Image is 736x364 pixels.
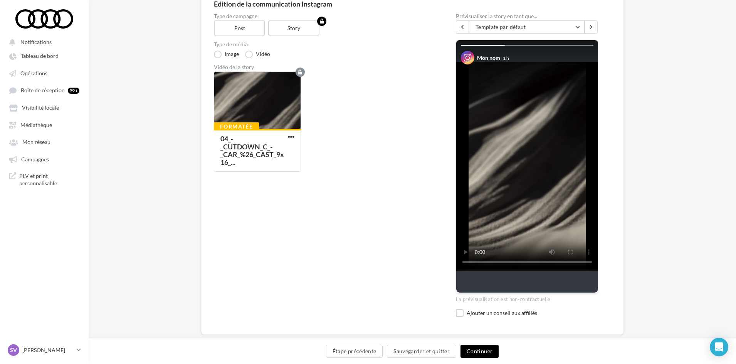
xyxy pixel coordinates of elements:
[214,14,431,19] label: Type de campagne
[6,343,82,357] a: SV [PERSON_NAME]
[710,338,728,356] div: Open Intercom Messenger
[20,122,52,128] span: Médiathèque
[220,134,284,166] div: 04_-_CUTDOWN_C_-_CAR_%26_CAST_9x16_...
[22,346,74,354] p: [PERSON_NAME]
[21,53,59,59] span: Tableau de bord
[214,51,239,58] label: Image
[20,39,52,45] span: Notifications
[214,20,265,36] label: Post
[456,293,598,303] div: La prévisualisation est non-contractuelle
[469,20,585,34] button: Template par défaut
[22,139,50,146] span: Mon réseau
[5,118,84,132] a: Médiathèque
[477,54,500,61] div: Mon nom
[214,42,431,47] label: Type de média
[5,49,84,63] a: Tableau de bord
[20,70,47,76] span: Opérations
[5,152,84,166] a: Campagnes
[21,156,49,163] span: Campagnes
[214,0,611,7] div: Édition de la communication Instagram
[268,20,319,36] label: Story
[5,83,84,97] a: Boîte de réception 99+
[460,345,499,358] button: Continuer
[476,24,526,30] span: Template par défaut
[214,64,431,70] div: Vidéo de la story
[5,169,84,190] a: PLV et print personnalisable
[467,309,598,317] div: Ajouter un conseil aux affiliés
[326,345,383,358] button: Étape précédente
[22,105,59,111] span: Visibilité locale
[10,346,17,354] span: SV
[19,172,79,187] span: PLV et print personnalisable
[214,122,259,131] div: Formatée
[68,88,79,94] div: 99+
[5,66,84,80] a: Opérations
[245,51,270,58] label: Vidéo
[503,55,509,62] div: 1 h
[456,14,598,19] div: Prévisualiser la story en tant que...
[5,100,84,114] a: Visibilité locale
[21,87,65,94] span: Boîte de réception
[387,345,456,358] button: Sauvegarder et quitter
[5,135,84,149] a: Mon réseau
